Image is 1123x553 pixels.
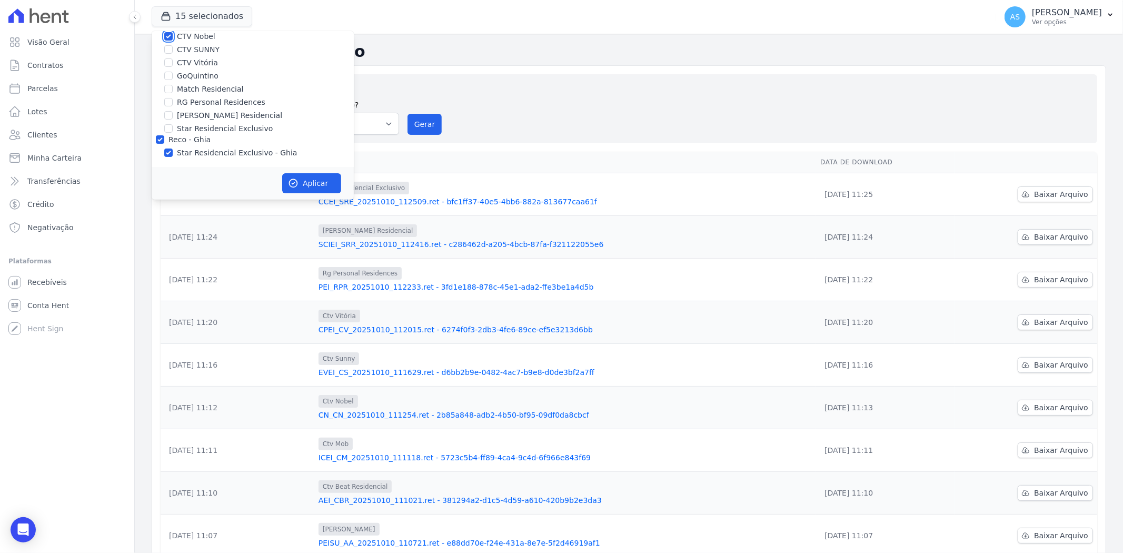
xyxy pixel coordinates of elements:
p: Ver opções [1032,18,1102,26]
td: [DATE] 11:16 [816,344,954,387]
a: Baixar Arquivo [1018,442,1093,458]
a: AEI_CBR_20251010_111021.ret - 381294a2-d1c5-4d59-a610-420b9b2e3da3 [319,495,812,506]
label: GoQuintino [177,71,218,82]
a: Baixar Arquivo [1018,400,1093,416]
a: Negativação [4,217,130,238]
span: Rg Personal Residences [319,267,402,280]
span: Conta Hent [27,300,69,311]
span: Negativação [27,222,74,233]
div: Open Intercom Messenger [11,517,36,542]
span: Baixar Arquivo [1034,360,1088,370]
span: Baixar Arquivo [1034,317,1088,328]
a: CCEI_SRE_20251010_112509.ret - bfc1ff37-40e5-4bb6-882a-813677caa61f [319,196,812,207]
a: Baixar Arquivo [1018,229,1093,245]
a: PEI_RPR_20251010_112233.ret - 3fd1e188-878c-45e1-ada2-ffe3be1a4d5b [319,282,812,292]
a: Lotes [4,101,130,122]
a: Visão Geral [4,32,130,53]
label: Match Residencial [177,84,244,95]
a: PEISU_AA_20251010_110721.ret - e88dd70e-f24e-431a-8e7e-5f2d46919af1 [319,538,812,548]
a: Minha Carteira [4,147,130,169]
button: 15 selecionados [152,6,252,26]
span: Baixar Arquivo [1034,402,1088,413]
span: Ctv Vitória [319,310,360,322]
span: Lotes [27,106,47,117]
td: [DATE] 11:20 [816,301,954,344]
button: Gerar [408,114,442,135]
a: Recebíveis [4,272,130,293]
span: Parcelas [27,83,58,94]
a: CN_CN_20251010_111254.ret - 2b85a848-adb2-4b50-bf95-09df0da8cbcf [319,410,812,420]
a: CPEI_CV_20251010_112015.ret - 6274f0f3-2db3-4fe6-89ce-ef5e3213d6bb [319,324,812,335]
td: [DATE] 11:20 [161,301,314,344]
label: CTV SUNNY [177,44,220,55]
p: [PERSON_NAME] [1032,7,1102,18]
span: Visão Geral [27,37,69,47]
span: Baixar Arquivo [1034,488,1088,498]
label: Star Residencial Exclusivo - Ghia [177,147,297,159]
td: [DATE] 11:25 [816,173,954,216]
span: Contratos [27,60,63,71]
span: Baixar Arquivo [1034,445,1088,456]
span: Baixar Arquivo [1034,232,1088,242]
td: [DATE] 11:22 [161,259,314,301]
label: CTV Nobel [177,31,215,42]
span: [PERSON_NAME] [319,523,380,536]
td: [DATE] 11:10 [816,472,954,515]
a: Baixar Arquivo [1018,485,1093,501]
a: Baixar Arquivo [1018,528,1093,544]
a: Baixar Arquivo [1018,272,1093,288]
td: [DATE] 11:24 [161,216,314,259]
span: Ctv Sunny [319,352,360,365]
a: Baixar Arquivo [1018,186,1093,202]
div: Plataformas [8,255,126,268]
span: Crédito [27,199,54,210]
label: RG Personal Residences [177,97,265,108]
td: [DATE] 11:11 [161,429,314,472]
span: [PERSON_NAME] Residencial [319,224,418,237]
span: Ctv Nobel [319,395,358,408]
span: Clientes [27,130,57,140]
span: Minha Carteira [27,153,82,163]
span: AS [1010,13,1020,21]
th: Arquivo [314,152,816,173]
td: [DATE] 11:12 [161,387,314,429]
button: Aplicar [282,173,341,193]
a: Contratos [4,55,130,76]
a: Crédito [4,194,130,215]
label: Star Residencial Exclusivo [177,123,273,134]
span: Ctv Beat Residencial [319,480,392,493]
td: [DATE] 11:11 [816,429,954,472]
span: Baixar Arquivo [1034,530,1088,541]
th: Data de Download [816,152,954,173]
td: [DATE] 11:16 [161,344,314,387]
span: Baixar Arquivo [1034,189,1088,200]
a: Parcelas [4,78,130,99]
a: Baixar Arquivo [1018,357,1093,373]
td: [DATE] 11:24 [816,216,954,259]
label: [PERSON_NAME] Residencial [177,110,282,121]
span: Baixar Arquivo [1034,274,1088,285]
h2: Exportações de Retorno [152,42,1106,61]
span: Ctv Mob [319,438,353,450]
a: Baixar Arquivo [1018,314,1093,330]
label: Reco - Ghia [168,135,211,144]
a: EVEI_CS_20251010_111629.ret - d6bb2b9e-0482-4ac7-b9e8-d0de3bf2a7ff [319,367,812,378]
td: [DATE] 11:22 [816,259,954,301]
a: Transferências [4,171,130,192]
td: [DATE] 11:13 [816,387,954,429]
td: [DATE] 11:10 [161,472,314,515]
a: Clientes [4,124,130,145]
label: CTV Vitória [177,57,218,68]
span: Recebíveis [27,277,67,288]
span: Star Residencial Exclusivo [319,182,409,194]
a: SCIEI_SRR_20251010_112416.ret - c286462d-a205-4bcb-87fa-f321122055e6 [319,239,812,250]
button: AS [PERSON_NAME] Ver opções [996,2,1123,32]
span: Transferências [27,176,81,186]
a: Conta Hent [4,295,130,316]
a: ICEI_CM_20251010_111118.ret - 5723c5b4-ff89-4ca4-9c4d-6f966e843f69 [319,452,812,463]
